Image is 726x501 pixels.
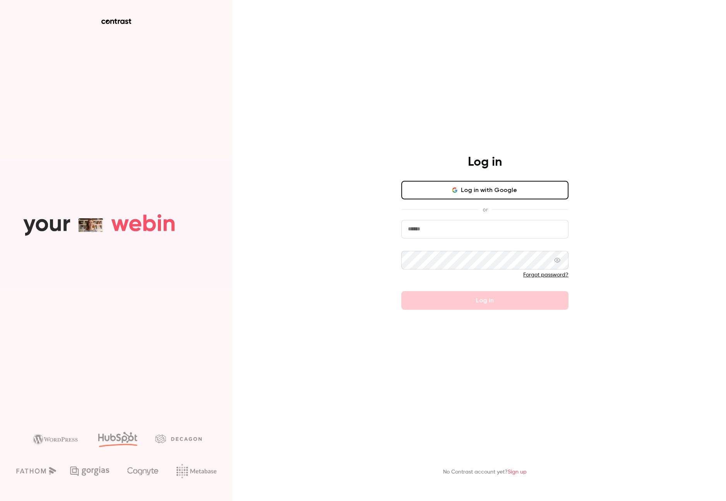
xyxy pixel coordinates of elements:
h4: Log in [468,154,502,170]
p: No Contrast account yet? [443,468,527,476]
a: Forgot password? [523,272,568,278]
span: or [479,206,491,214]
img: decagon [155,434,202,443]
button: Log in with Google [401,181,568,199]
a: Sign up [508,469,527,475]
